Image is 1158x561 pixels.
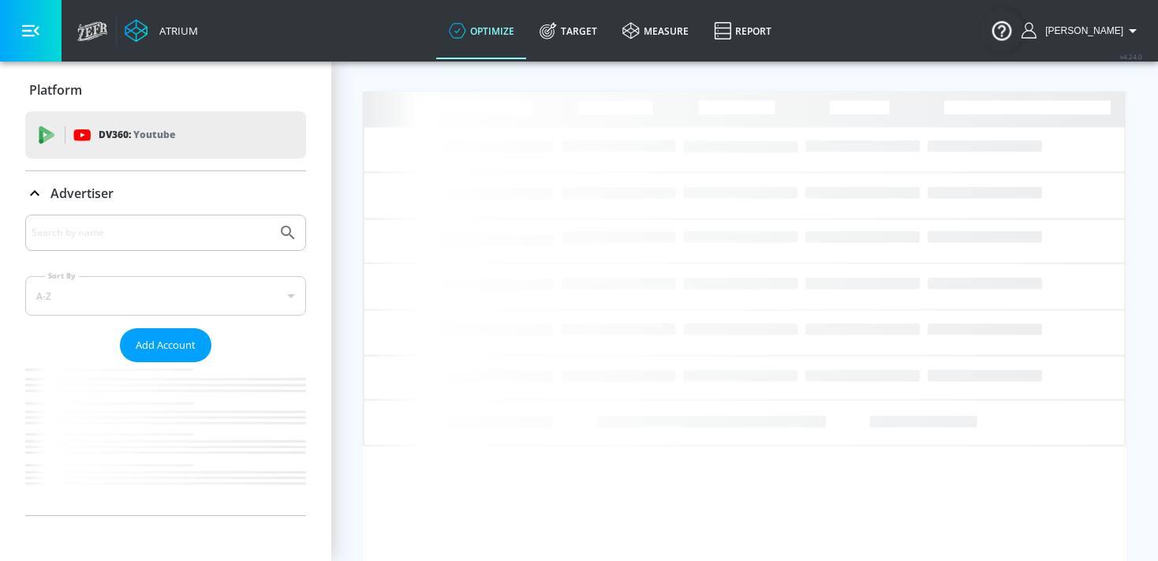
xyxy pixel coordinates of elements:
div: Advertiser [25,171,306,215]
div: A-Z [25,276,306,316]
p: Advertiser [50,185,114,202]
a: optimize [436,2,527,59]
div: Advertiser [25,215,306,515]
p: Youtube [133,126,175,143]
p: Platform [29,81,82,99]
span: Add Account [136,336,196,354]
button: Add Account [120,328,211,362]
button: [PERSON_NAME] [1022,21,1142,40]
a: Target [527,2,610,59]
a: measure [610,2,701,59]
a: Atrium [125,19,198,43]
div: Platform [25,68,306,112]
div: DV360: Youtube [25,111,306,159]
a: Report [701,2,784,59]
label: Sort By [45,271,79,281]
button: Open Resource Center [980,8,1024,52]
span: v 4.24.0 [1120,52,1142,61]
input: Search by name [32,223,271,243]
span: login as: kacey.labar@zefr.com [1039,25,1123,36]
nav: list of Advertiser [25,362,306,515]
div: Atrium [153,24,198,38]
p: DV360: [99,126,175,144]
